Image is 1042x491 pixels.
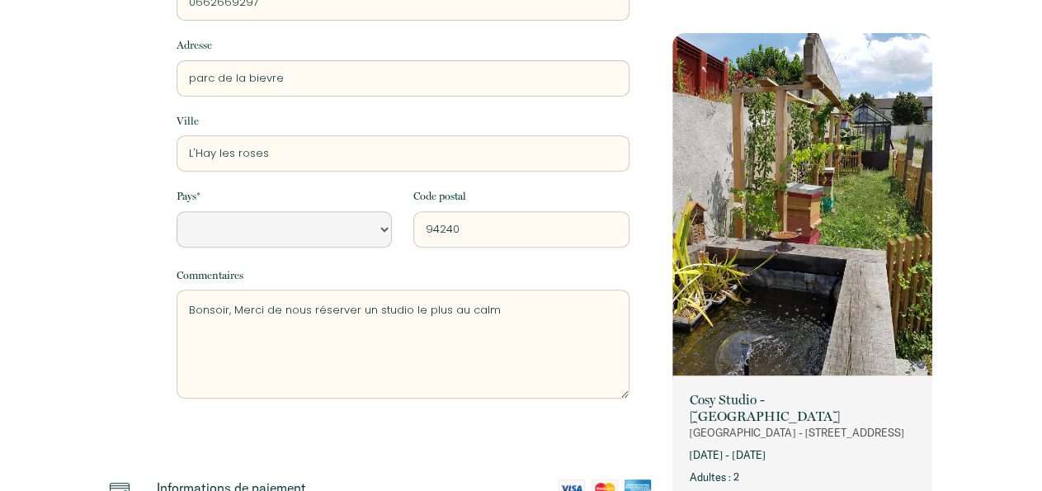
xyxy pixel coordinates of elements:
p: Adultes : 2 [689,470,916,485]
label: Code postal [413,188,466,205]
label: Ville [177,113,199,130]
p: Cosy Studio - [GEOGRAPHIC_DATA] [689,392,916,425]
label: Pays [177,188,200,205]
img: rental-image [672,33,932,380]
select: Default select example [177,211,392,248]
label: Commentaires [177,267,243,284]
p: [GEOGRAPHIC_DATA] - [STREET_ADDRESS] [689,425,916,441]
label: Adresse [177,37,212,54]
p: [DATE] - [DATE] [689,447,916,463]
